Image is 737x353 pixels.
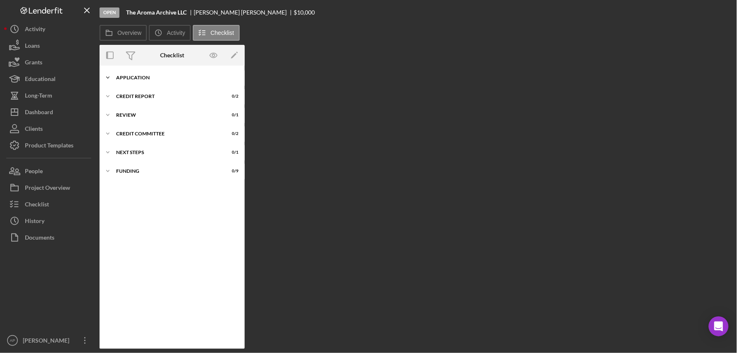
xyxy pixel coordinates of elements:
[4,54,95,71] button: Grants
[126,9,187,16] b: The Aroma Archive LLC
[116,75,234,80] div: Application
[294,9,315,16] span: $10,000
[25,120,43,139] div: Clients
[25,87,52,106] div: Long-Term
[25,54,42,73] div: Grants
[25,179,70,198] div: Project Overview
[4,332,95,349] button: AP[PERSON_NAME]
[100,7,119,18] div: Open
[167,29,185,36] label: Activity
[116,113,218,118] div: Review
[4,120,95,137] button: Clients
[4,104,95,120] button: Dashboard
[100,25,147,41] button: Overview
[4,163,95,179] button: People
[224,113,238,118] div: 0 / 1
[21,332,75,351] div: [PERSON_NAME]
[116,94,218,99] div: Credit report
[224,150,238,155] div: 0 / 1
[4,196,95,213] button: Checklist
[116,169,218,174] div: Funding
[25,229,54,248] div: Documents
[149,25,190,41] button: Activity
[224,169,238,174] div: 0 / 9
[224,94,238,99] div: 0 / 2
[193,25,240,41] button: Checklist
[25,104,53,123] div: Dashboard
[160,52,184,59] div: Checklist
[4,71,95,87] button: Educational
[116,131,218,136] div: Credit Committee
[25,163,43,181] div: People
[25,71,56,89] div: Educational
[194,9,294,16] div: [PERSON_NAME] [PERSON_NAME]
[4,213,95,229] button: History
[709,316,729,336] div: Open Intercom Messenger
[25,196,49,215] div: Checklist
[116,150,218,155] div: Next Steps
[224,131,238,136] div: 0 / 2
[25,213,44,231] div: History
[25,37,40,56] div: Loans
[4,137,95,154] button: Product Templates
[10,338,15,343] text: AP
[4,229,95,246] button: Documents
[4,87,95,104] button: Long-Term
[4,21,95,37] button: Activity
[117,29,141,36] label: Overview
[4,179,95,196] button: Project Overview
[25,21,45,39] div: Activity
[211,29,234,36] label: Checklist
[4,37,95,54] button: Loans
[25,137,73,156] div: Product Templates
